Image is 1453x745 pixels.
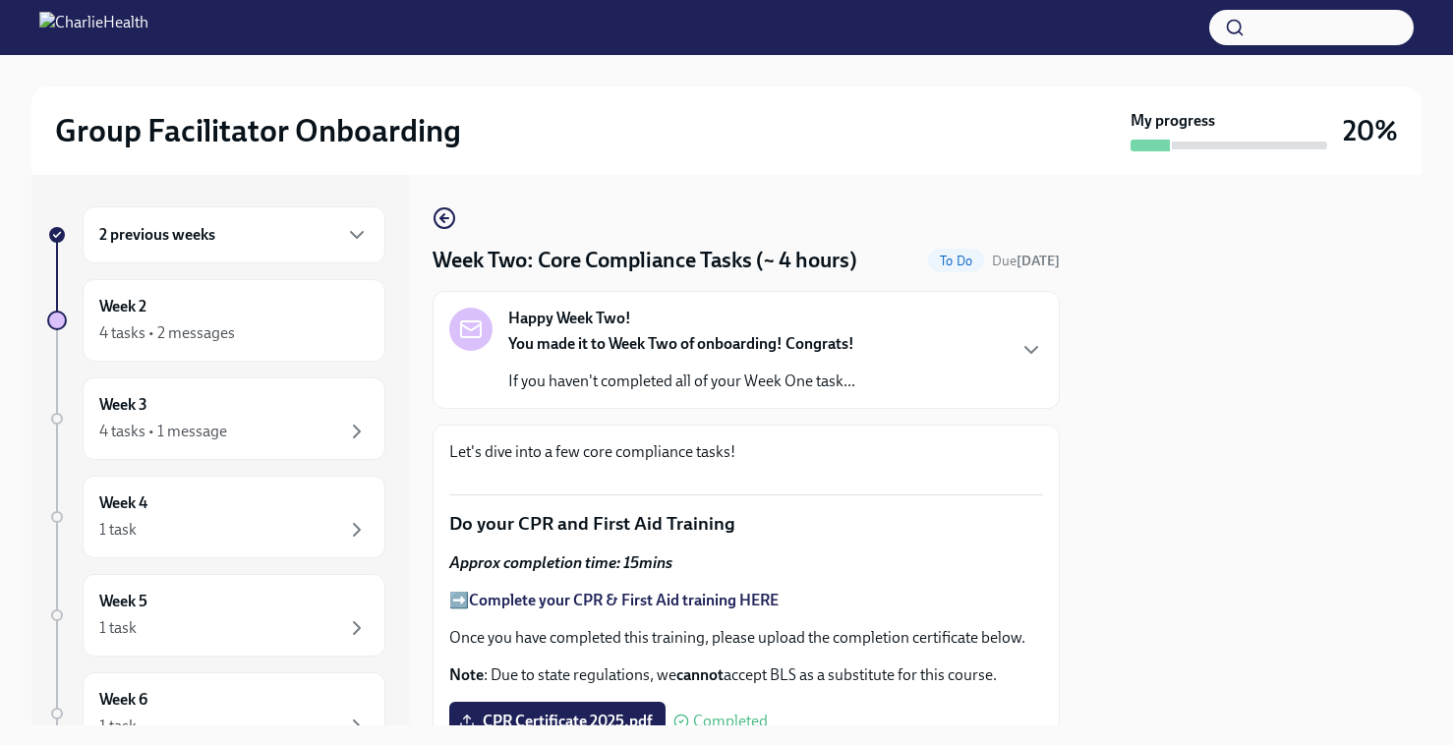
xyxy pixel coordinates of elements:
p: Let's dive into a few core compliance tasks! [449,441,1043,463]
p: Do your CPR and First Aid Training [449,511,1043,537]
p: Once you have completed this training, please upload the completion certificate below. [449,627,1043,649]
img: CharlieHealth [39,12,148,43]
strong: Approx completion time: 15mins [449,553,672,572]
div: 4 tasks • 1 message [99,421,227,442]
a: Complete your CPR & First Aid training HERE [469,591,779,609]
h6: Week 4 [99,492,147,514]
div: 2 previous weeks [83,206,385,263]
div: 1 task [99,716,137,737]
span: To Do [928,254,984,268]
strong: [DATE] [1017,253,1060,269]
p: ➡️ [449,590,1043,611]
h2: Group Facilitator Onboarding [55,111,461,150]
p: If you haven't completed all of your Week One task... [508,371,855,392]
span: CPR Certificate 2025.pdf [463,712,652,731]
strong: You made it to Week Two of onboarding! Congrats! [508,334,854,353]
h6: Week 6 [99,689,147,711]
strong: cannot [676,665,724,684]
div: 4 tasks • 2 messages [99,322,235,344]
h6: Week 3 [99,394,147,416]
strong: My progress [1131,110,1215,132]
h6: Week 2 [99,296,146,317]
span: September 29th, 2025 10:00 [992,252,1060,270]
strong: Note [449,665,484,684]
strong: Happy Week Two! [508,308,631,329]
h3: 20% [1343,113,1398,148]
label: CPR Certificate 2025.pdf [449,702,666,741]
a: Week 41 task [47,476,385,558]
div: 1 task [99,617,137,639]
div: 1 task [99,519,137,541]
h6: Week 5 [99,591,147,612]
span: Completed [693,714,768,729]
h6: 2 previous weeks [99,224,215,246]
span: Due [992,253,1060,269]
a: Week 34 tasks • 1 message [47,377,385,460]
a: Week 24 tasks • 2 messages [47,279,385,362]
h4: Week Two: Core Compliance Tasks (~ 4 hours) [433,246,857,275]
p: : Due to state regulations, we accept BLS as a substitute for this course. [449,664,1043,686]
a: Week 51 task [47,574,385,657]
